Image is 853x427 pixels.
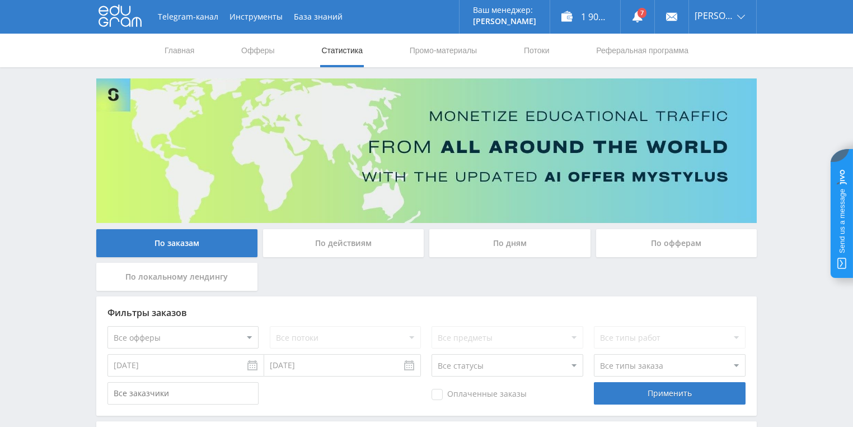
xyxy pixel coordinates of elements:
img: Banner [96,78,757,223]
a: Статистика [320,34,364,67]
div: Применить [594,382,745,405]
div: По локальному лендингу [96,263,257,291]
a: Потоки [523,34,551,67]
div: По офферам [596,229,757,257]
span: [PERSON_NAME] [695,11,734,20]
a: Реферальная программа [595,34,690,67]
div: Фильтры заказов [107,308,746,318]
p: Ваш менеджер: [473,6,536,15]
div: По дням [429,229,590,257]
div: По действиям [263,229,424,257]
div: По заказам [96,229,257,257]
input: Все заказчики [107,382,259,405]
a: Главная [163,34,195,67]
a: Офферы [240,34,276,67]
span: Оплаченные заказы [432,389,527,400]
p: [PERSON_NAME] [473,17,536,26]
a: Промо-материалы [409,34,478,67]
